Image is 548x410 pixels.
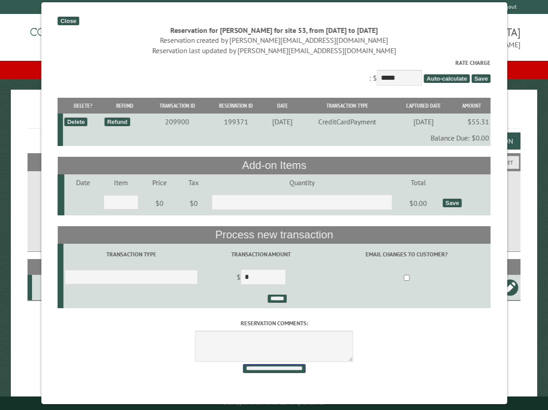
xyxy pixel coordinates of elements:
th: Captured Date [394,98,453,114]
div: Refund [104,118,130,126]
h2: Filters [28,153,521,170]
th: Reservation ID [207,98,264,114]
th: Site [32,259,62,275]
th: Transaction Type [300,98,394,114]
td: Date [64,174,102,191]
span: Save [471,74,490,83]
th: Amount [452,98,490,114]
th: Process new transaction [58,226,491,243]
td: 199371 [207,114,264,130]
div: Reservation last updated by [PERSON_NAME][EMAIL_ADDRESS][DOMAIN_NAME] [58,46,491,55]
td: [DATE] [264,114,300,130]
img: Campground Commander [28,18,140,53]
td: [DATE] [394,114,453,130]
label: Transaction Amount [201,250,321,259]
td: Total [395,174,441,191]
div: Reservation for [PERSON_NAME] for site 53, from [DATE] to [DATE] [58,25,491,35]
small: © Campground Commander LLC. All rights reserved. [223,400,325,406]
th: Refund [103,98,147,114]
label: Transaction Type [64,250,198,259]
td: $0 [140,191,179,216]
td: $55.31 [452,114,490,130]
div: 53 [36,283,60,292]
th: Delete? [63,98,103,114]
td: $0.00 [395,191,441,216]
div: Save [442,199,461,207]
td: $0 [179,191,208,216]
div: Delete [64,118,87,126]
th: Add-on Items [58,157,491,174]
td: Price [140,174,179,191]
label: Reservation comments: [58,319,491,328]
label: Rate Charge [58,59,491,67]
h1: Reservations [28,104,521,129]
th: Transaction ID [147,98,207,114]
th: Date [264,98,300,114]
td: $ [199,265,322,291]
label: Email changes to customer? [324,250,489,259]
td: Item [102,174,140,191]
div: : $ [58,59,491,88]
span: Auto-calculate [424,74,470,83]
div: Reservation created by [PERSON_NAME][EMAIL_ADDRESS][DOMAIN_NAME] [58,35,491,45]
div: Close [58,17,79,25]
td: 209900 [147,114,207,130]
td: Quantity [208,174,395,191]
td: CreditCardPayment [300,114,394,130]
td: Balance Due: $0.00 [63,130,490,146]
td: Tax [179,174,208,191]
